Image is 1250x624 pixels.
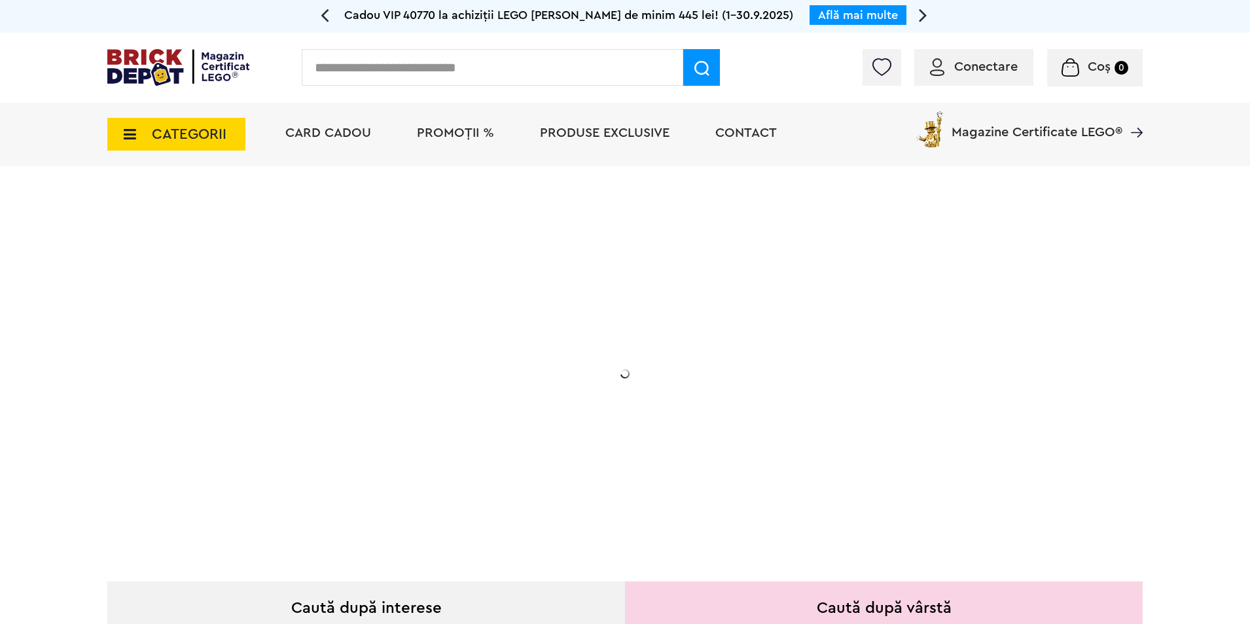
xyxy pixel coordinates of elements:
[954,60,1018,73] span: Conectare
[200,297,462,344] h1: 20% Reducere!
[344,9,793,21] span: Cadou VIP 40770 la achiziții LEGO [PERSON_NAME] de minim 445 lei! (1-30.9.2025)
[930,60,1018,73] a: Conectare
[417,126,494,139] a: PROMOȚII %
[715,126,777,139] a: Contact
[952,109,1122,139] span: Magazine Certificate LEGO®
[152,127,226,141] span: CATEGORII
[200,441,462,458] div: Explorează
[285,126,371,139] a: Card Cadou
[1088,60,1111,73] span: Coș
[1115,61,1128,75] small: 0
[200,357,462,412] h2: La două seturi LEGO de adulți achiziționate din selecție! În perioada 12 - [DATE]!
[540,126,670,139] a: Produse exclusive
[1122,109,1143,122] a: Magazine Certificate LEGO®
[818,9,898,21] a: Află mai multe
